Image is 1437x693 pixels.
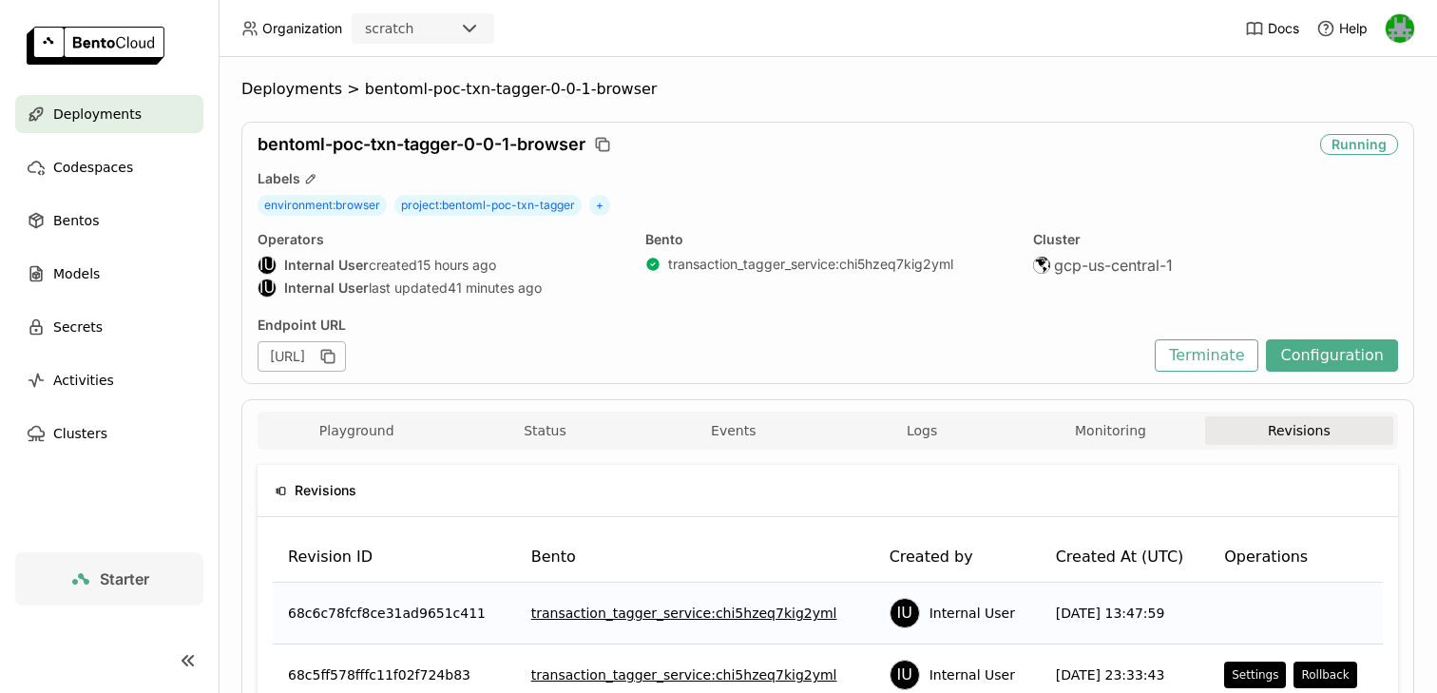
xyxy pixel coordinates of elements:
[1054,256,1173,275] span: gcp-us-central-1
[640,416,828,445] button: Events
[929,604,1015,623] span: Internal User
[15,202,203,240] a: Bentos
[259,279,276,297] div: IU
[258,256,623,275] div: created
[1266,339,1398,372] button: Configuration
[1386,14,1414,43] img: Sean Hickey
[53,103,142,125] span: Deployments
[1016,416,1204,445] button: Monitoring
[262,20,342,37] span: Organization
[668,256,953,273] a: transaction_tagger_service:chi5hzeq7kig2yml
[342,80,365,99] span: >
[531,665,837,684] a: transaction_tagger_service:chi5hzeq7kig2yml
[1033,231,1398,248] div: Cluster
[1155,339,1258,372] button: Terminate
[1041,583,1210,645] td: [DATE] 13:47:59
[1320,134,1398,155] div: Running
[890,598,920,628] div: Internal User
[589,195,610,216] span: +
[241,80,342,99] span: Deployments
[891,661,919,689] div: IU
[874,532,1041,583] th: Created by
[288,665,470,684] span: 68c5ff578fffc11f02f724b83
[258,279,277,298] div: Internal User
[53,156,133,179] span: Codespaces
[365,80,658,99] span: bentoml-poc-txn-tagger-0-0-1-browser
[259,257,276,274] div: IU
[241,80,1414,99] nav: Breadcrumbs navigation
[531,604,837,623] a: transaction_tagger_service:chi5hzeq7kig2yml
[1316,19,1368,38] div: Help
[1301,667,1349,683] div: Rollback
[258,279,623,298] div: last updated
[890,660,920,690] div: Internal User
[417,257,496,274] span: 15 hours ago
[1268,20,1299,37] span: Docs
[53,209,99,232] span: Bentos
[53,262,100,285] span: Models
[415,20,417,39] input: Selected scratch.
[53,369,114,392] span: Activities
[450,416,639,445] button: Status
[258,195,387,216] span: environment : browser
[288,604,486,623] span: 68c6c78fcf8ce31ad9651c411
[1205,416,1393,445] button: Revisions
[258,231,623,248] div: Operators
[100,569,149,588] span: Starter
[394,195,582,216] span: project : bentoml-poc-txn-tagger
[258,170,1398,187] div: Labels
[929,665,1015,684] span: Internal User
[284,257,369,274] strong: Internal User
[15,552,203,606] a: Starter
[1209,532,1383,583] th: Operations
[15,361,203,399] a: Activities
[15,148,203,186] a: Codespaces
[262,416,450,445] button: Playground
[516,532,874,583] th: Bento
[27,27,164,65] img: logo
[273,532,516,583] th: Revision ID
[645,231,1010,248] div: Bento
[258,134,585,155] span: bentoml-poc-txn-tagger-0-0-1-browser
[258,341,346,372] div: [URL]
[258,317,1145,334] div: Endpoint URL
[15,255,203,293] a: Models
[1339,20,1368,37] span: Help
[1041,532,1210,583] th: Created At (UTC)
[1245,19,1299,38] a: Docs
[53,316,103,338] span: Secrets
[448,279,542,297] span: 41 minutes ago
[15,308,203,346] a: Secrets
[1293,662,1356,688] button: Rollback
[1224,662,1286,688] button: Settings
[1232,667,1278,683] div: Settings
[284,279,369,297] strong: Internal User
[907,422,937,439] span: Logs
[15,414,203,452] a: Clusters
[258,256,277,275] div: Internal User
[295,480,356,501] span: Revisions
[53,422,107,445] span: Clusters
[15,95,203,133] a: Deployments
[891,599,919,627] div: IU
[365,19,413,38] div: scratch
